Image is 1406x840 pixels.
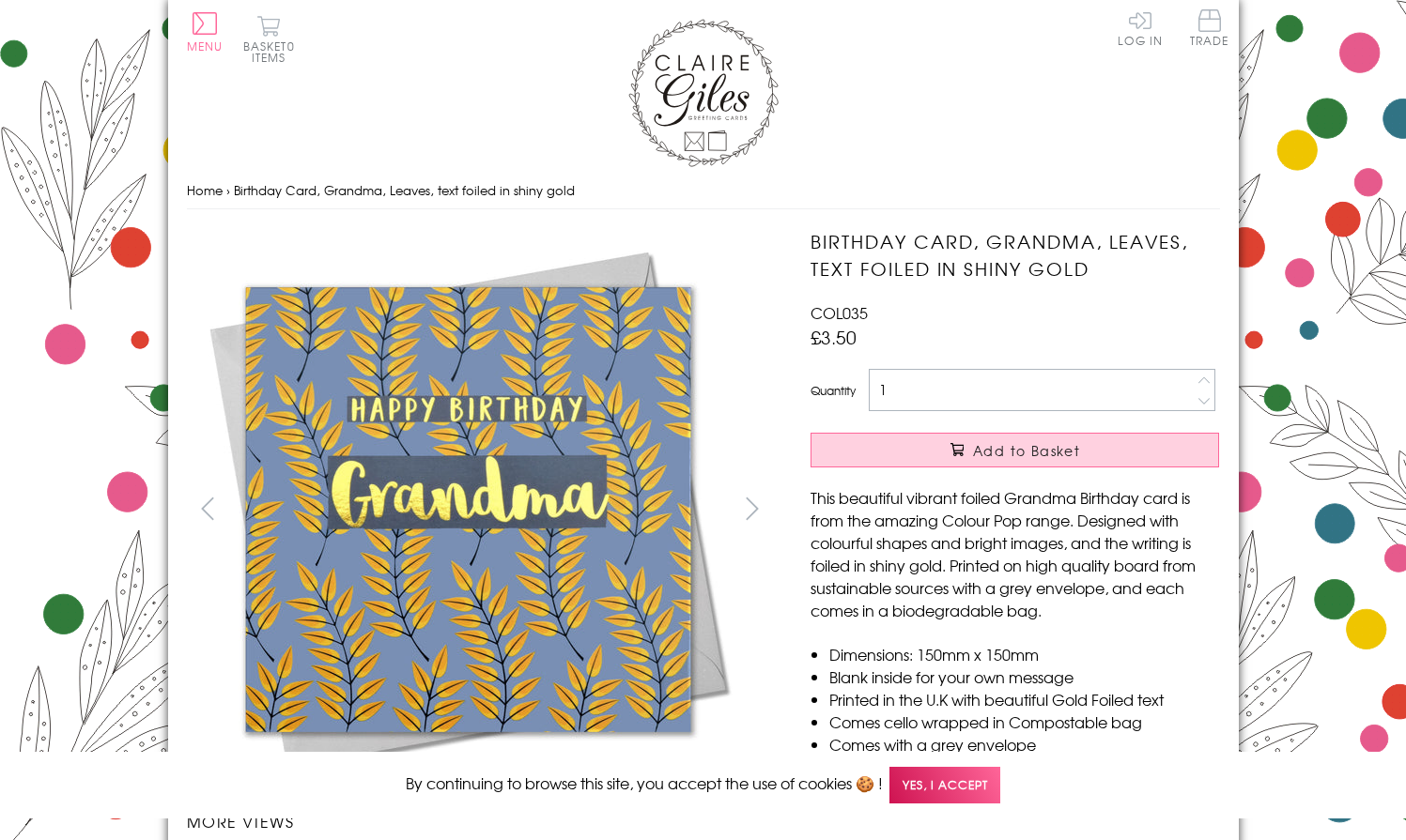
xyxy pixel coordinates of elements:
[226,181,230,199] span: ›
[829,665,1219,688] li: Blank inside for your own message
[187,810,774,832] h3: More views
[829,710,1219,733] li: Comes cello wrapped in Compostable bag
[187,172,1220,210] nav: breadcrumbs
[811,324,857,350] span: £3.50
[234,181,575,199] span: Birthday Card, Grandma, Leaves, text foiled in shiny gold
[889,767,1000,803] span: Yes, I accept
[811,301,868,324] span: COL035
[1190,9,1229,50] a: Trade
[243,15,295,63] button: Basket0 items
[187,181,223,199] a: Home
[731,487,773,529] button: next
[829,688,1219,710] li: Printed in the U.K with beautiful Gold Foiled text
[187,38,224,54] span: Menu
[187,487,229,529] button: prev
[187,228,750,791] img: Birthday Card, Grandma, Leaves, text foiled in shiny gold
[811,228,1219,283] h1: Birthday Card, Grandma, Leaves, text foiled in shiny gold
[187,12,224,52] button: Menu
[811,486,1219,621] p: This beautiful vibrant foiled Grandma Birthday card is from the amazing Colour Pop range. Designe...
[252,38,295,66] span: 0 items
[973,441,1080,460] span: Add to Basket
[1190,9,1229,46] span: Trade
[829,643,1219,665] li: Dimensions: 150mm x 150mm
[829,733,1219,756] li: Comes with a grey envelope
[1118,9,1163,46] a: Log In
[811,433,1219,467] button: Add to Basket
[628,19,779,167] img: Claire Giles Greetings Cards
[811,382,856,399] label: Quantity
